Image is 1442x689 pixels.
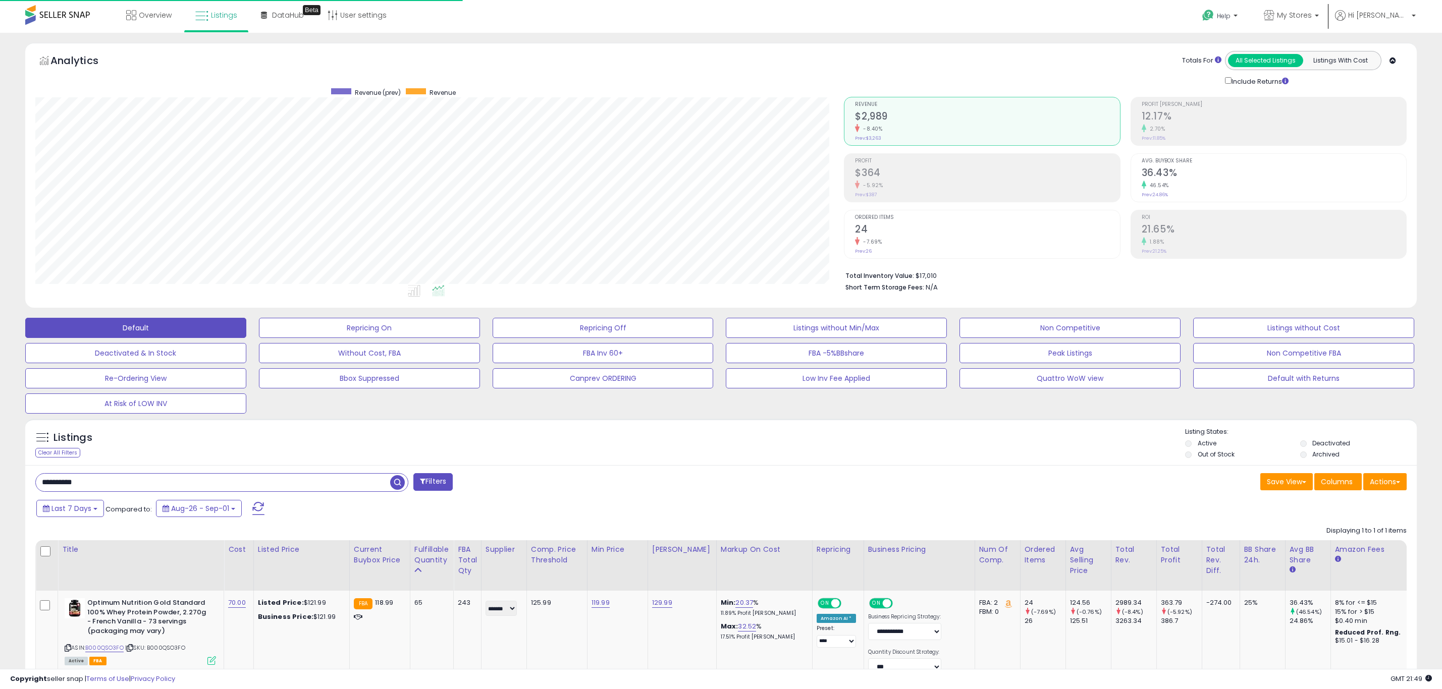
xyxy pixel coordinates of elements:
div: Ordered Items [1025,544,1061,565]
small: -8.40% [860,125,882,133]
button: Repricing Off [493,318,714,338]
div: Business Pricing [868,544,971,555]
h2: $2,989 [855,110,1119,124]
span: Aug-26 - Sep-01 [171,503,229,513]
div: Title [62,544,220,555]
div: Cost [228,544,249,555]
button: Listings without Min/Max [726,318,947,338]
small: (46.54%) [1296,608,1322,616]
label: Business Repricing Strategy: [868,613,941,620]
small: 46.54% [1146,182,1169,189]
h2: 36.43% [1142,167,1406,181]
button: Canprev ORDERING [493,368,714,388]
small: Avg BB Share. [1290,565,1296,575]
span: 2025-09-9 21:49 GMT [1391,674,1432,683]
div: 3263.34 [1115,616,1156,625]
button: Listings With Cost [1303,54,1378,67]
span: | SKU: B000QSO3FO [125,644,185,652]
th: CSV column name: cust_attr_1_Supplier [481,540,526,591]
span: N/A [926,282,938,292]
div: Preset: [817,625,856,648]
h5: Listings [54,431,92,445]
label: Archived [1312,450,1340,458]
div: $0.40 min [1335,616,1419,625]
p: Listing States: [1185,427,1417,437]
div: 243 [458,598,473,607]
span: Overview [139,10,172,20]
span: Compared to: [105,504,152,514]
a: B000QSO3FO [85,644,124,652]
small: (-5.92%) [1167,608,1192,616]
div: Totals For [1182,56,1221,66]
div: Include Returns [1217,75,1301,87]
strong: Copyright [10,674,47,683]
div: 24 [1025,598,1065,607]
button: Aug-26 - Sep-01 [156,500,242,517]
span: Profit [855,158,1119,164]
span: Revenue [855,102,1119,107]
i: Get Help [1202,9,1214,22]
div: Current Buybox Price [354,544,406,565]
div: ASIN: [65,598,216,664]
a: 20.37 [735,598,753,608]
small: (-0.76%) [1077,608,1102,616]
span: Ordered Items [855,215,1119,220]
div: Total Profit [1161,544,1198,565]
button: Default [25,318,246,338]
div: 15% for > $15 [1335,607,1419,616]
div: 125.99 [531,598,579,607]
button: At Risk of LOW INV [25,393,246,414]
button: Without Cost, FBA [259,343,480,363]
div: $121.99 [258,612,342,621]
a: 119.99 [592,598,610,608]
a: 129.99 [652,598,672,608]
div: % [721,622,805,641]
b: Listed Price: [258,598,304,607]
div: FBA: 2 [979,598,1012,607]
span: Revenue (prev) [355,88,401,97]
b: Short Term Storage Fees: [845,283,924,292]
span: All listings currently available for purchase on Amazon [65,657,88,665]
div: Min Price [592,544,644,555]
small: FBA [354,598,372,609]
th: The percentage added to the cost of goods (COGS) that forms the calculator for Min & Max prices. [716,540,812,591]
button: Non Competitive FBA [1193,343,1414,363]
div: Displaying 1 to 1 of 1 items [1326,526,1407,536]
small: Amazon Fees. [1335,555,1341,564]
small: Prev: 26 [855,248,872,254]
button: FBA Inv 60+ [493,343,714,363]
label: Deactivated [1312,439,1350,447]
a: Privacy Policy [131,674,175,683]
h2: 24 [855,223,1119,237]
p: 17.51% Profit [PERSON_NAME] [721,634,805,641]
div: 2989.34 [1115,598,1156,607]
div: 36.43% [1290,598,1330,607]
label: Out of Stock [1198,450,1235,458]
button: Listings without Cost [1193,318,1414,338]
small: (-7.69%) [1031,608,1056,616]
b: Business Price: [258,612,313,621]
button: Columns [1314,473,1362,490]
h2: $364 [855,167,1119,181]
small: Prev: 11.85% [1142,135,1165,141]
div: FBA Total Qty [458,544,477,576]
button: Non Competitive [959,318,1181,338]
span: Listings [211,10,237,20]
a: 70.00 [228,598,246,608]
div: 25% [1244,598,1277,607]
small: -7.69% [860,238,882,246]
div: Comp. Price Threshold [531,544,583,565]
img: 41eTAwQpJ-L._SL40_.jpg [65,598,85,618]
span: FBA [89,657,106,665]
small: Prev: 24.86% [1142,192,1168,198]
button: Actions [1363,473,1407,490]
span: My Stores [1277,10,1312,20]
span: OFF [840,599,856,608]
span: DataHub [272,10,304,20]
button: Peak Listings [959,343,1181,363]
b: Min: [721,598,736,607]
div: Avg Selling Price [1070,544,1107,576]
b: Total Inventory Value: [845,271,914,280]
div: Repricing [817,544,860,555]
span: Help [1217,12,1231,20]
